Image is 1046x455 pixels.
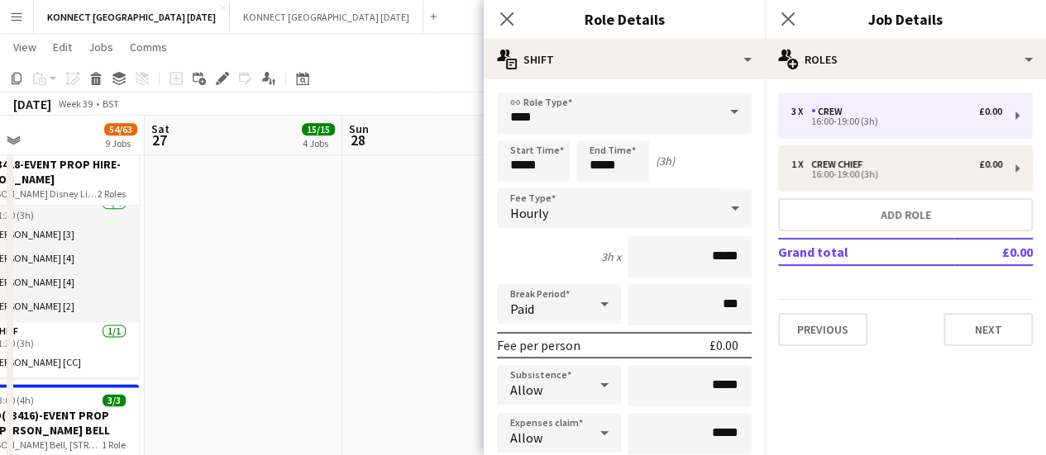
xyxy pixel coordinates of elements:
[103,394,126,406] span: 3/3
[53,40,72,55] span: Edit
[103,97,119,110] div: BST
[979,159,1002,170] div: £0.00
[46,36,79,58] a: Edit
[98,187,126,200] span: 2 Roles
[7,36,43,58] a: View
[130,40,167,55] span: Comms
[954,239,1033,265] td: £0.00
[765,8,1046,30] h3: Job Details
[484,8,765,30] h3: Role Details
[811,159,869,170] div: Crew Chief
[484,40,765,79] div: Shift
[943,313,1033,346] button: Next
[778,198,1033,231] button: Add role
[811,106,849,117] div: Crew
[791,117,1002,126] div: 16:00-19:00 (3h)
[104,123,137,135] span: 54/63
[13,96,51,112] div: [DATE]
[709,337,738,353] div: £0.00
[34,1,230,33] button: KONNECT [GEOGRAPHIC_DATA] [DATE]
[230,1,423,33] button: KONNECT [GEOGRAPHIC_DATA] [DATE]
[791,170,1002,178] div: 16:00-19:00 (3h)
[510,301,534,317] span: Paid
[102,438,126,451] span: 1 Role
[510,429,542,446] span: Allow
[346,130,369,149] span: 28
[791,159,811,170] div: 1 x
[979,106,1002,117] div: £0.00
[13,40,36,55] span: View
[778,239,954,265] td: Grand total
[82,36,120,58] a: Jobs
[105,137,136,149] div: 9 Jobs
[151,121,170,136] span: Sat
[497,337,580,353] div: Fee per person
[149,130,170,149] span: 27
[510,382,542,398] span: Allow
[656,154,675,168] div: (3h)
[778,313,867,346] button: Previous
[349,121,369,136] span: Sun
[303,137,334,149] div: 4 Jobs
[601,249,621,264] div: 3h x
[302,123,335,135] span: 15/15
[123,36,174,58] a: Comms
[791,106,811,117] div: 3 x
[55,97,96,110] span: Week 39
[88,40,113,55] span: Jobs
[765,40,1046,79] div: Roles
[510,205,548,221] span: Hourly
